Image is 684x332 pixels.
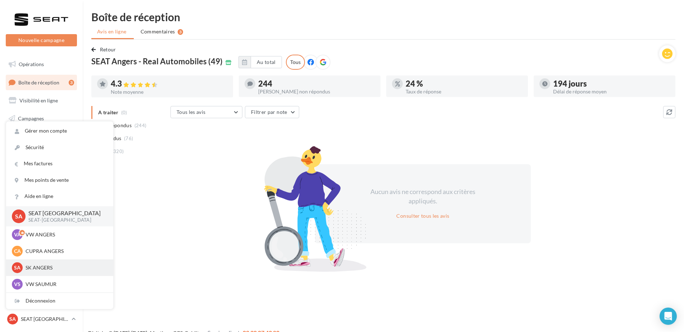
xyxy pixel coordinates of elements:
div: Open Intercom Messenger [660,308,677,325]
button: Retour [91,45,119,54]
a: Campagnes [4,111,78,126]
div: 3 [178,29,183,35]
span: Non répondus [98,122,132,129]
button: Au total [251,56,282,68]
span: (320) [112,148,124,154]
button: Nouvelle campagne [6,34,77,46]
a: Mes points de vente [6,172,113,188]
span: SA [15,212,22,220]
p: CUPRA ANGERS [26,248,105,255]
div: Taux de réponse [406,89,522,94]
a: Médiathèque [4,147,78,162]
a: SA SEAT [GEOGRAPHIC_DATA] [6,312,77,326]
p: SEAT [GEOGRAPHIC_DATA] [21,315,69,323]
span: (244) [134,123,147,128]
div: 24 % [406,80,522,88]
a: Contacts [4,129,78,144]
a: Opérations [4,57,78,72]
div: 3 [69,80,74,86]
a: Aide en ligne [6,188,113,204]
p: VW SAUMUR [26,281,105,288]
a: Visibilité en ligne [4,93,78,108]
p: SEAT [GEOGRAPHIC_DATA] [28,209,102,217]
button: Au total [238,56,282,68]
a: Mes factures [6,156,113,172]
div: 4.3 [111,80,227,88]
button: Consulter tous les avis [393,212,452,220]
a: Campagnes DataOnDemand [4,206,78,227]
p: SEAT-[GEOGRAPHIC_DATA] [28,217,102,223]
div: Déconnexion [6,293,113,309]
span: (76) [124,135,133,141]
p: VW ANGERS [26,231,105,238]
span: VA [14,231,21,238]
span: Visibilité en ligne [19,97,58,103]
div: Tous [286,55,305,70]
span: Opérations [19,61,44,67]
div: 244 [258,80,375,88]
div: 194 jours [553,80,670,88]
a: Boîte de réception3 [4,75,78,90]
span: Commentaires [141,28,175,35]
span: VS [14,281,20,288]
span: SEAT Angers - Real Automobiles (49) [91,57,223,65]
span: Campagnes [18,115,44,121]
span: Tous les avis [177,109,206,115]
div: Note moyenne [111,89,227,94]
div: Boîte de réception [91,11,675,22]
div: Délai de réponse moyen [553,89,670,94]
span: Boîte de réception [18,79,59,85]
span: SA [14,264,20,271]
div: Aucun avis ne correspond aux critères appliqués. [361,187,485,206]
a: Sécurité [6,139,113,156]
a: Gérer mon compte [6,123,113,139]
span: CA [14,248,21,255]
p: SK ANGERS [26,264,105,271]
span: SA [9,315,16,323]
span: Retour [100,46,116,52]
div: [PERSON_NAME] non répondus [258,89,375,94]
button: Tous les avis [170,106,242,118]
button: Filtrer par note [245,106,299,118]
a: PLV et print personnalisable [4,183,78,204]
a: Calendrier [4,165,78,180]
